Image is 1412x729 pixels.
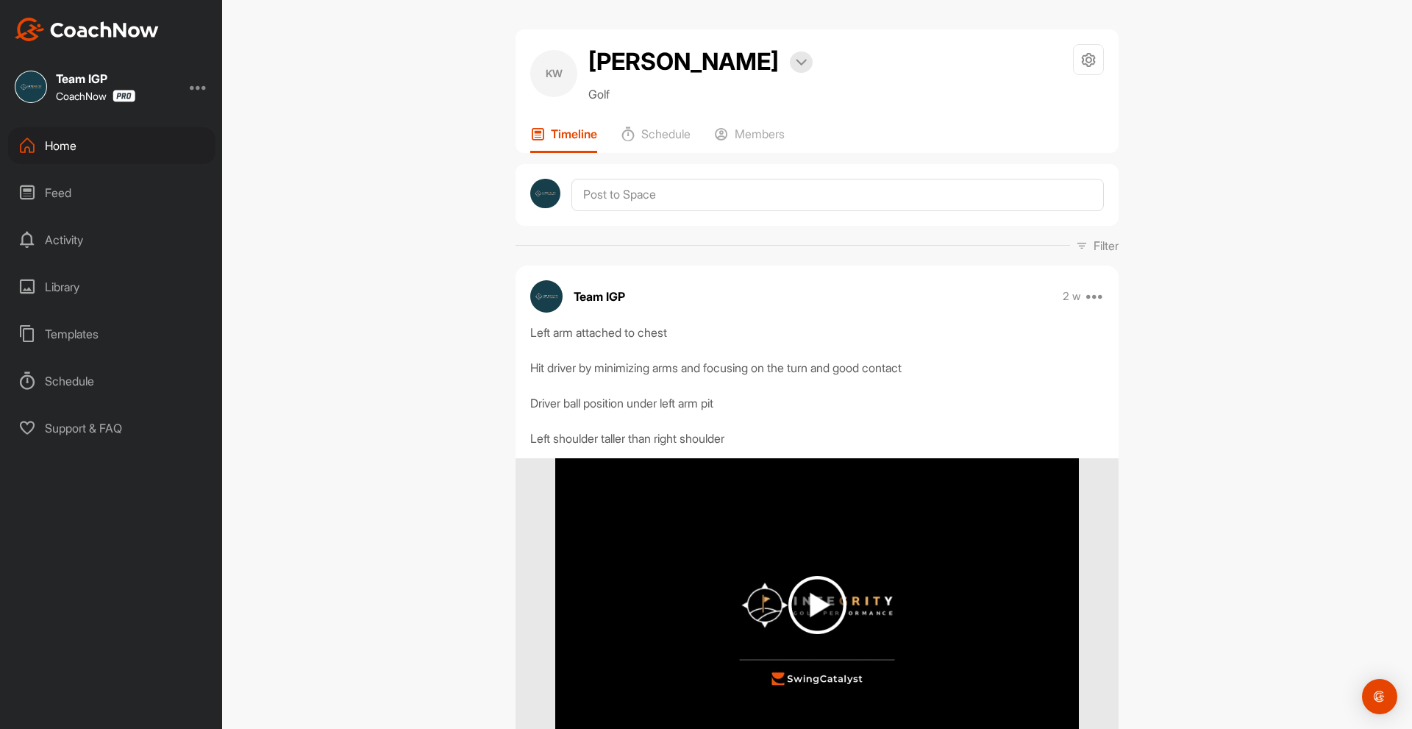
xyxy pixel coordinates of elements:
[15,71,47,103] img: square_9f93f7697f7b29552b29e1fde1a77364.jpg
[735,127,785,141] p: Members
[8,410,215,447] div: Support & FAQ
[8,363,215,399] div: Schedule
[588,85,813,103] p: Golf
[588,44,779,79] h2: [PERSON_NAME]
[788,576,846,634] img: play
[8,316,215,352] div: Templates
[641,127,691,141] p: Schedule
[1362,679,1397,714] div: Open Intercom Messenger
[8,174,215,211] div: Feed
[113,90,135,102] img: CoachNow Pro
[8,269,215,305] div: Library
[8,221,215,258] div: Activity
[15,18,159,41] img: CoachNow
[1094,237,1119,255] p: Filter
[1063,289,1081,304] p: 2 w
[56,73,135,85] div: Team IGP
[796,59,807,66] img: arrow-down
[530,179,560,209] img: avatar
[530,324,1104,447] div: Left arm attached to chest Hit driver by minimizing arms and focusing on the turn and good contac...
[574,288,625,305] p: Team IGP
[530,280,563,313] img: avatar
[8,127,215,164] div: Home
[551,127,597,141] p: Timeline
[530,50,577,97] div: KW
[56,90,135,102] div: CoachNow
